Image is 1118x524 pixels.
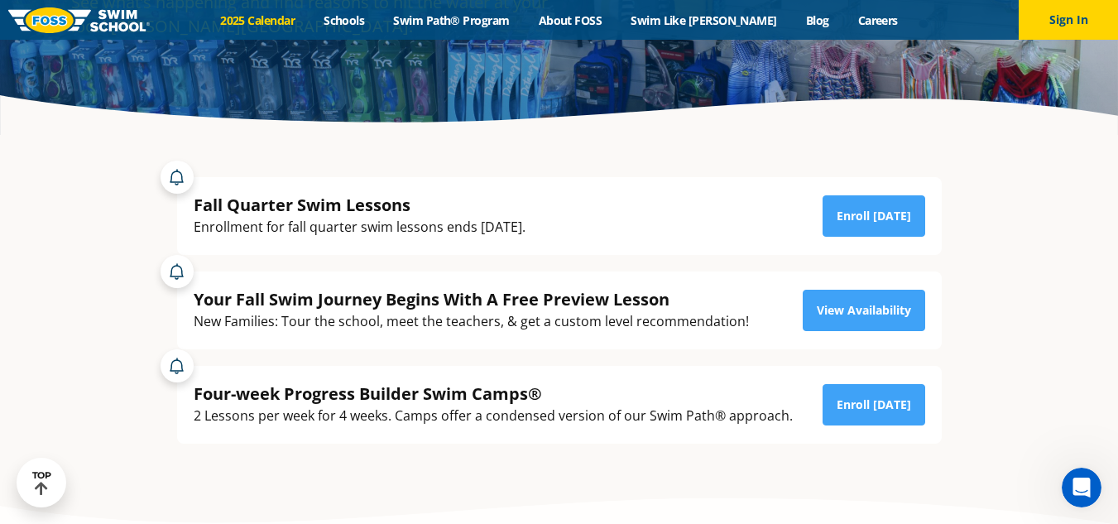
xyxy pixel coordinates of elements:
[8,7,150,33] img: FOSS Swim School Logo
[791,12,843,28] a: Blog
[194,310,749,333] div: New Families: Tour the school, meet the teachers, & get a custom level recommendation!
[194,405,793,427] div: 2 Lessons per week for 4 weeks. Camps offer a condensed version of our Swim Path® approach.
[823,195,925,237] a: Enroll [DATE]
[194,194,525,216] div: Fall Quarter Swim Lessons
[823,384,925,425] a: Enroll [DATE]
[206,12,309,28] a: 2025 Calendar
[194,382,793,405] div: Four-week Progress Builder Swim Camps®
[617,12,792,28] a: Swim Like [PERSON_NAME]
[524,12,617,28] a: About FOSS
[194,288,749,310] div: Your Fall Swim Journey Begins With A Free Preview Lesson
[379,12,524,28] a: Swim Path® Program
[309,12,379,28] a: Schools
[1062,468,1101,507] iframe: Intercom live chat
[803,290,925,331] a: View Availability
[194,216,525,238] div: Enrollment for fall quarter swim lessons ends [DATE].
[843,12,912,28] a: Careers
[32,470,51,496] div: TOP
